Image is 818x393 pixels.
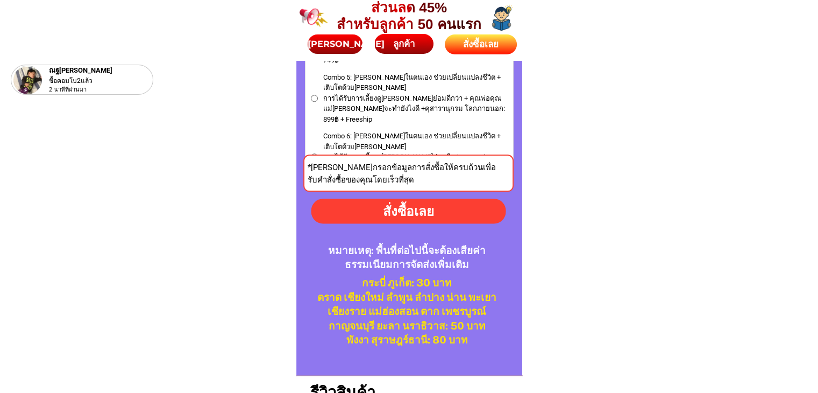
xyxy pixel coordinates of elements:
[323,131,513,184] span: Combo 6: [PERSON_NAME]ในตนเอง ช่วยเปลี่ยนแปลงชีวิต + เติบโตด้วย[PERSON_NAME] การได้รับการเลี้ยงดู...
[302,200,515,222] div: สั่งซื้อเลย
[305,38,389,50] span: [PERSON_NAME]
[441,37,520,52] div: สั่งซื้อเลย
[308,163,496,185] span: *[PERSON_NAME]กรอกข้อมูลการสั่งซื้อให้ครบถ้วนเพื่อรับคำสั่งซื้อของคุณโดยเร็วที่สุด
[323,72,513,125] span: Combo 5: [PERSON_NAME]ในตนเอง ช่วยเปลี่ยนแปลงชีวิต + เติบโตด้วย[PERSON_NAME] การได้รับการเลี้ยงดู...
[308,243,506,272] p: หมายเหตุ: พื้นที่ต่อไปนี้จะต้องเสียค่าธรรมเนียมการจัดส่งเพิ่มเติม
[372,37,436,52] div: ลูกค้า
[311,95,318,102] input: Combo 5: [PERSON_NAME]ในตนเอง ช่วยเปลี่ยนแปลงชีวิต + เติบโตด้วย[PERSON_NAME]การได้รับการเลี้ยงดู[...
[311,153,318,160] input: Combo 6: [PERSON_NAME]ในตนเอง ช่วยเปลี่ยนแปลงชีวิต + เติบโตด้วย[PERSON_NAME]การได้รับการเลี้ยงดู[...
[308,276,506,347] p: กระบี่ ภูเก็ต: 30 บาท ตราด เชียงใหม่ ลำพูน ลำปาง น่าน พะเยา เชียงราย แม่ฮ่องสอน ตาก เพชรบูรณ์ กาญ...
